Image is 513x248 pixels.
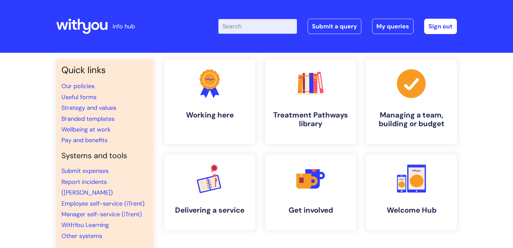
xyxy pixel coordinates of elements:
a: Other systems [61,232,102,240]
input: Search [218,19,297,34]
h4: Working here [170,111,250,119]
h4: Get involved [271,206,351,215]
a: Our policies [61,82,95,90]
a: Branded templates [61,115,115,123]
a: Submit a query [308,19,361,34]
a: Treatment Pathways library [265,59,356,144]
a: Managing a team, building or budget [366,59,457,144]
a: Wellbeing at work [61,126,111,134]
a: Sign out [424,19,457,34]
a: Report incidents ([PERSON_NAME]) [61,178,113,197]
a: Useful forms [61,93,97,101]
h4: Welcome Hub [371,206,452,215]
h4: Managing a team, building or budget [371,111,452,129]
h4: Treatment Pathways library [271,111,351,129]
div: | - [218,19,457,34]
p: info hub [113,21,135,32]
a: Employee self-service (iTrent) [61,200,145,208]
a: Working here [164,59,255,144]
h4: Systems and tools [61,151,148,161]
a: Get involved [265,155,356,230]
h4: Delivering a service [170,206,250,215]
a: Strategy and values [61,104,116,112]
a: Manager self-service (iTrent) [61,210,142,218]
a: Pay and benefits [61,136,108,144]
a: Delivering a service [164,155,255,230]
a: Welcome Hub [366,155,457,230]
a: My queries [372,19,413,34]
h3: Quick links [61,65,148,75]
a: WithYou Learning [61,221,109,229]
a: Submit expenses [61,167,109,175]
